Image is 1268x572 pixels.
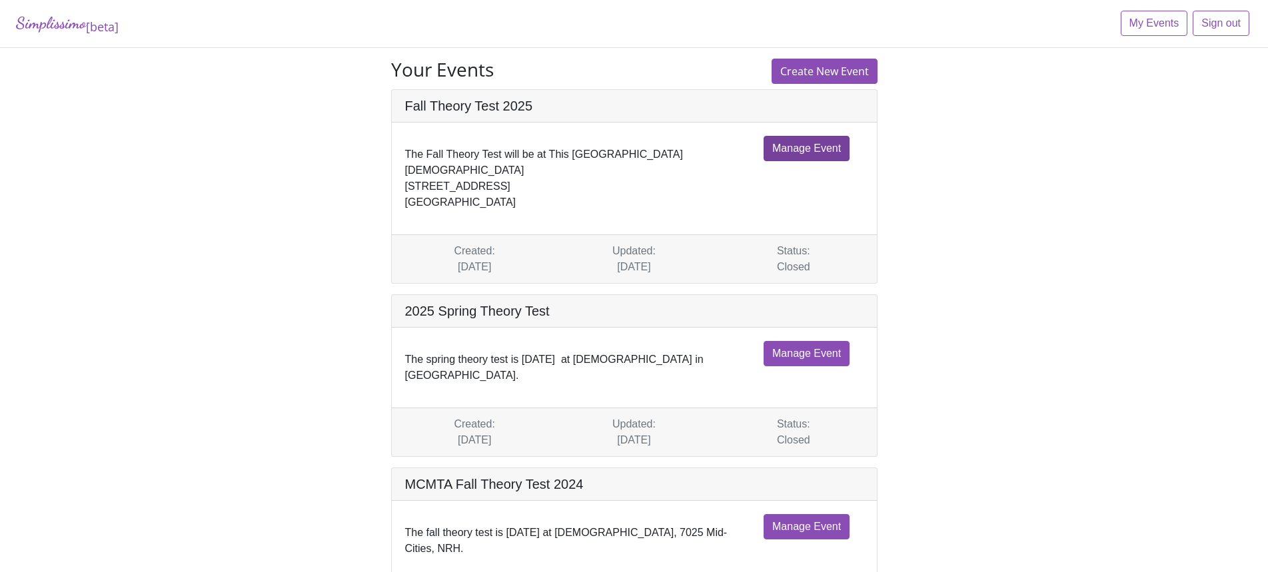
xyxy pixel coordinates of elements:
a: Manage Event [764,514,850,539]
a: Simplissimo[beta] [16,11,119,37]
h5: MCMTA Fall Theory Test 2024 [392,468,877,501]
sub: [beta] [86,19,119,35]
a: Manage Event [764,341,850,366]
div: Status: Closed [714,416,873,448]
div: Updated: [DATE] [554,243,714,275]
div: Created: [DATE] [395,416,554,448]
div: The spring theory test is [DATE] at [DEMOGRAPHIC_DATA] in [GEOGRAPHIC_DATA]. [405,352,744,384]
div: Updated: [DATE] [554,416,714,448]
div: The Fall Theory Test will be at This [GEOGRAPHIC_DATA][DEMOGRAPHIC_DATA] [STREET_ADDRESS] [GEOGRA... [405,146,744,210]
a: Manage Event [764,136,850,161]
div: Status: Closed [714,243,873,275]
a: Create New Event [772,59,878,84]
h5: 2025 Spring Theory Test [392,295,877,328]
div: Created: [DATE] [395,243,554,275]
a: Sign out [1193,11,1249,36]
h5: Fall Theory Test 2025 [392,90,877,123]
a: My Events [1121,11,1188,36]
h3: Your Events [391,59,624,81]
